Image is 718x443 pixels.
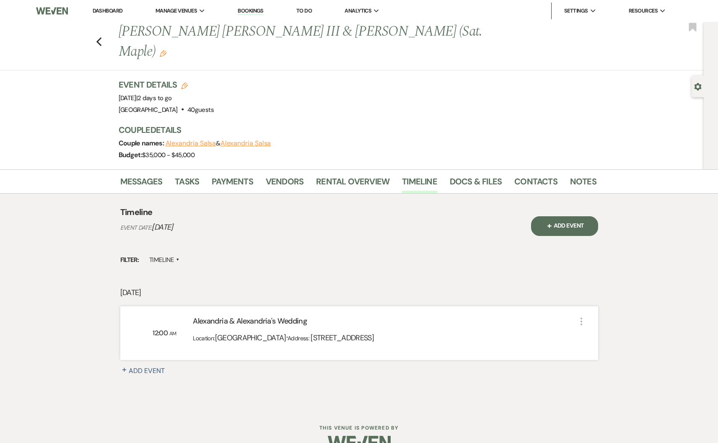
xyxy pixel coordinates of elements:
[166,140,216,147] button: Alexandria Salsa
[120,175,163,193] a: Messages
[119,79,214,91] h3: Event Details
[296,7,312,14] a: To Do
[142,151,194,159] span: $35,000 - $45,000
[120,287,598,299] p: [DATE]
[137,94,171,102] span: 2 days to go
[93,7,123,14] a: Dashboard
[402,175,437,193] a: Timeline
[266,175,303,193] a: Vendors
[212,175,253,193] a: Payments
[120,206,153,218] h4: Timeline
[119,22,494,62] h1: [PERSON_NAME] [PERSON_NAME] III & [PERSON_NAME] (Sat. Maple)
[220,140,271,147] button: Alexandria Salsa
[694,82,702,90] button: Open lead details
[153,329,169,337] span: 12:00
[119,150,143,159] span: Budget:
[136,94,172,102] span: |
[531,216,598,236] button: Plus SignAdd Event
[156,7,197,15] span: Manage Venues
[545,221,554,230] span: Plus Sign
[160,49,166,57] button: Edit
[176,256,179,263] span: ▲
[215,333,286,343] span: [GEOGRAPHIC_DATA]
[311,333,374,343] span: [STREET_ADDRESS]
[36,2,68,20] img: Weven Logo
[193,316,576,330] div: Alexandria & Alexandria's Wedding
[175,175,199,193] a: Tasks
[288,334,311,342] span: Address:
[120,363,129,371] span: Plus Sign
[120,255,139,265] span: Filter:
[345,7,371,15] span: Analytics
[564,7,588,15] span: Settings
[629,7,658,15] span: Resources
[316,175,389,193] a: Rental Overview
[119,139,166,148] span: Couple names:
[119,124,588,136] h3: Couple Details
[187,106,214,114] span: 40 guests
[120,366,175,376] button: Plus SignAdd Event
[238,7,264,15] a: Bookings
[149,254,180,266] label: Timeline
[193,334,215,342] span: Location:
[570,175,596,193] a: Notes
[120,224,152,231] span: Event Date:
[119,94,172,102] span: [DATE]
[119,106,178,114] span: [GEOGRAPHIC_DATA]
[169,330,176,337] span: AM
[166,139,271,148] span: &
[152,222,173,232] span: [DATE]
[286,331,288,343] span: ·
[450,175,502,193] a: Docs & Files
[514,175,557,193] a: Contacts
